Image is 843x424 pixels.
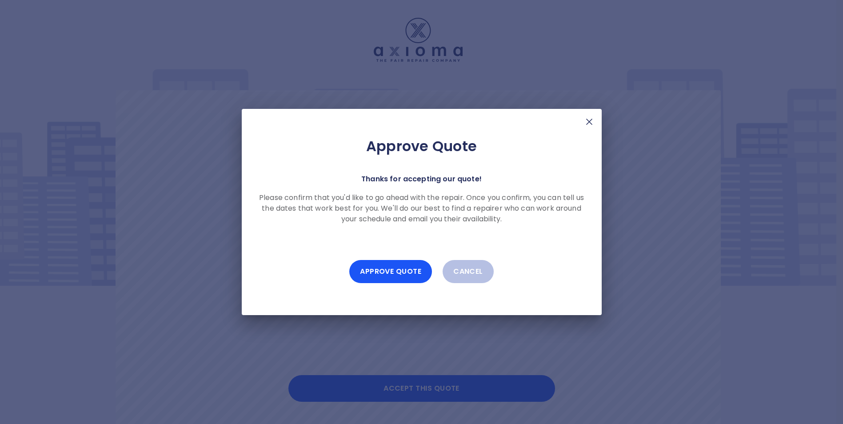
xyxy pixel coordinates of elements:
button: Cancel [443,260,494,283]
p: Thanks for accepting our quote! [361,173,482,185]
button: Approve Quote [349,260,432,283]
p: Please confirm that you'd like to go ahead with the repair. Once you confirm, you can tell us the... [256,192,587,224]
img: X Mark [584,116,595,127]
h2: Approve Quote [256,137,587,155]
